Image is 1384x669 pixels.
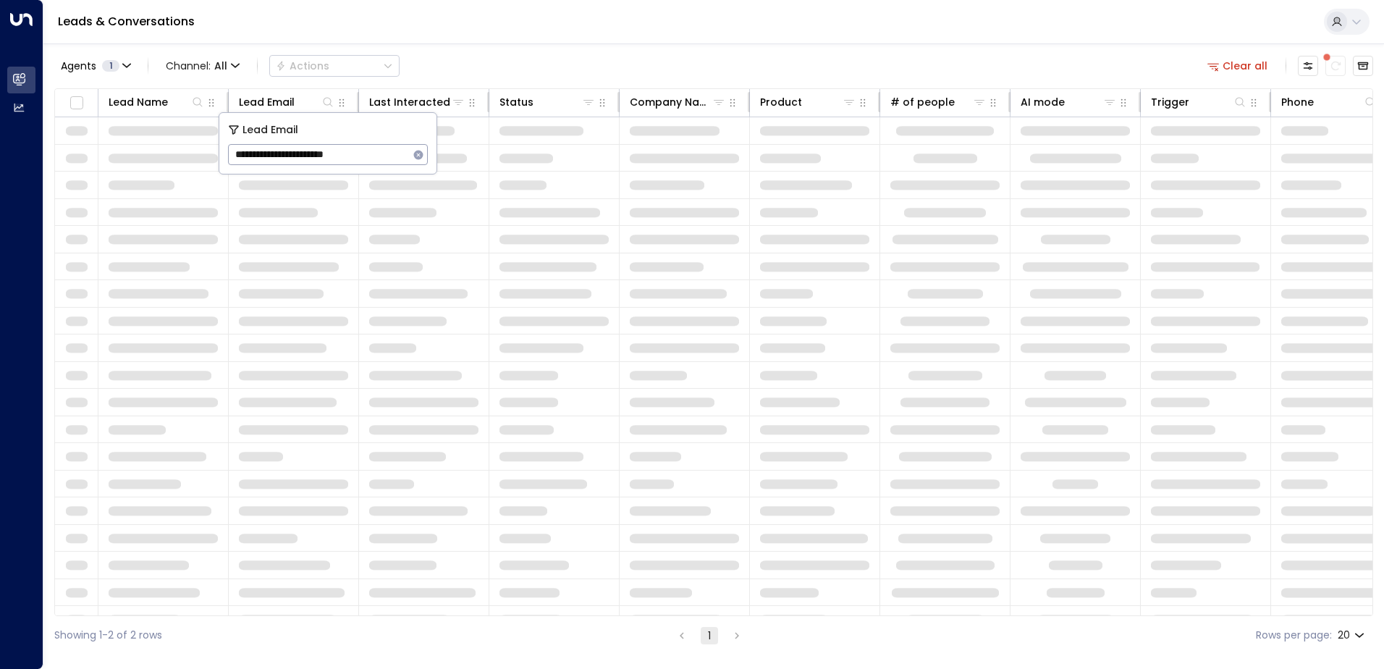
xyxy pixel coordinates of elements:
div: AI mode [1021,93,1117,111]
div: Product [760,93,856,111]
div: Last Interacted [369,93,450,111]
div: # of people [890,93,955,111]
span: 1 [102,60,119,72]
button: Channel:All [160,56,245,76]
div: Status [499,93,533,111]
div: Company Name [630,93,712,111]
a: Leads & Conversations [58,13,195,30]
button: Actions [269,55,400,77]
div: Actions [276,59,329,72]
div: Lead Name [109,93,205,111]
div: Lead Email [239,93,335,111]
div: Trigger [1151,93,1189,111]
span: There are new threads available. Refresh the grid to view the latest updates. [1325,56,1346,76]
button: Agents1 [54,56,136,76]
button: page 1 [701,627,718,644]
span: Lead Email [242,122,298,138]
div: Lead Name [109,93,168,111]
div: Last Interacted [369,93,465,111]
button: Customize [1298,56,1318,76]
span: Channel: [160,56,245,76]
div: Trigger [1151,93,1247,111]
div: Showing 1-2 of 2 rows [54,628,162,643]
span: All [214,60,227,72]
div: Status [499,93,596,111]
div: 20 [1338,625,1367,646]
button: Archived Leads [1353,56,1373,76]
button: Clear all [1202,56,1274,76]
div: Lead Email [239,93,295,111]
span: Agents [61,61,96,71]
div: Company Name [630,93,726,111]
label: Rows per page: [1256,628,1332,643]
div: Phone [1281,93,1314,111]
div: AI mode [1021,93,1065,111]
nav: pagination navigation [672,626,746,644]
div: Button group with a nested menu [269,55,400,77]
div: # of people [890,93,987,111]
div: Phone [1281,93,1377,111]
div: Product [760,93,802,111]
